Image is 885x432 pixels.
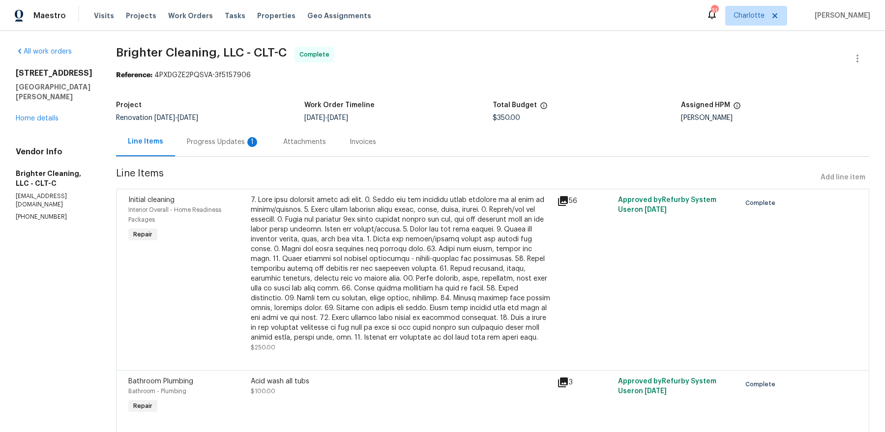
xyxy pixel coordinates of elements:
span: Geo Assignments [307,11,371,21]
div: Attachments [283,137,326,147]
span: [DATE] [154,115,175,121]
div: Acid wash all tubs [251,376,551,386]
span: - [304,115,348,121]
span: [PERSON_NAME] [811,11,870,21]
span: Charlotte [734,11,765,21]
span: Tasks [225,12,245,19]
span: Repair [129,401,156,411]
span: $350.00 [493,115,520,121]
div: 31 [711,6,718,16]
span: Initial cleaning [128,197,175,203]
h2: [STREET_ADDRESS] [16,68,92,78]
span: [DATE] [177,115,198,121]
span: [DATE] [645,206,667,213]
span: $250.00 [251,345,275,350]
span: Properties [257,11,295,21]
h5: Brighter Cleaning, LLC - CLT-C [16,169,92,188]
div: 1 [247,137,257,147]
span: [DATE] [304,115,325,121]
span: Complete [745,379,779,389]
span: Complete [745,198,779,208]
span: Maestro [33,11,66,21]
span: Repair [129,230,156,239]
span: Work Orders [168,11,213,21]
div: 7. Lore ipsu dolorsit ametc adi elit. 0. Seddo eiu tem incididu utlab etdolore ma al enim ad mini... [251,195,551,343]
div: 4PXDGZE2PQSVA-3f5157906 [116,70,869,80]
div: 3 [557,376,612,388]
div: Progress Updates [187,137,260,147]
span: Bathroom Plumbing [128,378,193,385]
span: Visits [94,11,114,21]
span: [DATE] [645,388,667,395]
h5: Project [116,102,142,109]
span: Brighter Cleaning, LLC - CLT-C [116,47,287,58]
h5: Work Order Timeline [304,102,375,109]
span: Line Items [116,169,817,187]
span: The hpm assigned to this work order. [733,102,741,115]
span: Projects [126,11,156,21]
span: Renovation [116,115,198,121]
div: Invoices [350,137,376,147]
span: $100.00 [251,388,275,394]
h5: Total Budget [493,102,537,109]
span: - [154,115,198,121]
a: Home details [16,115,59,122]
div: Line Items [128,137,163,146]
div: 56 [557,195,612,207]
h5: [GEOGRAPHIC_DATA][PERSON_NAME] [16,82,92,102]
span: Bathroom - Plumbing [128,388,186,394]
span: Interior Overall - Home Readiness Packages [128,207,221,223]
span: Approved by Refurby System User on [618,197,716,213]
a: All work orders [16,48,72,55]
span: Approved by Refurby System User on [618,378,716,395]
p: [EMAIL_ADDRESS][DOMAIN_NAME] [16,192,92,209]
h5: Assigned HPM [681,102,730,109]
span: Complete [299,50,333,59]
span: The total cost of line items that have been proposed by Opendoor. This sum includes line items th... [540,102,548,115]
div: [PERSON_NAME] [681,115,869,121]
h4: Vendor Info [16,147,92,157]
b: Reference: [116,72,152,79]
p: [PHONE_NUMBER] [16,213,92,221]
span: [DATE] [327,115,348,121]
